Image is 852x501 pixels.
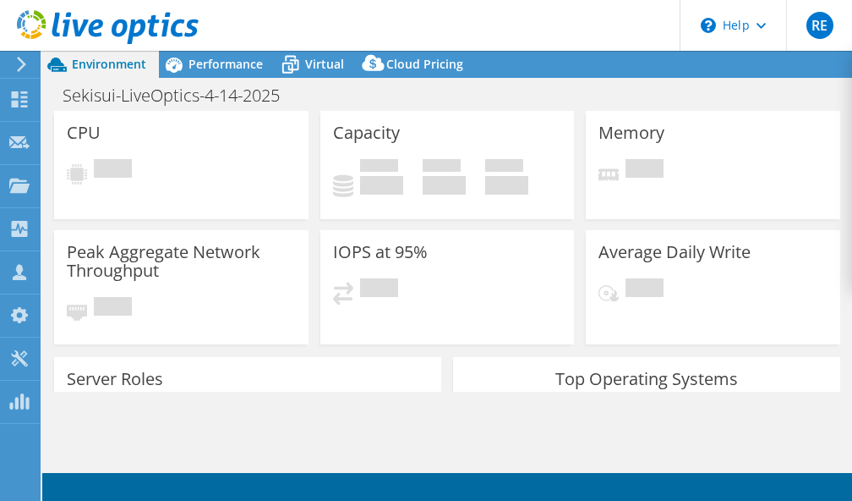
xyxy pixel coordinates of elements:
[67,370,163,388] h3: Server Roles
[94,297,132,320] span: Pending
[701,18,716,33] svg: \n
[423,176,466,195] h4: 0 GiB
[55,86,306,105] h1: Sekisui-LiveOptics-4-14-2025
[806,12,833,39] span: RE
[333,124,400,142] h3: Capacity
[94,159,132,182] span: Pending
[466,370,827,388] h3: Top Operating Systems
[625,159,664,182] span: Pending
[72,56,146,72] span: Environment
[423,159,461,176] span: Free
[67,243,296,280] h3: Peak Aggregate Network Throughput
[360,159,398,176] span: Used
[598,124,664,142] h3: Memory
[485,176,528,195] h4: 0 GiB
[360,278,398,301] span: Pending
[305,56,344,72] span: Virtual
[67,124,101,142] h3: CPU
[188,56,263,72] span: Performance
[333,243,428,262] h3: IOPS at 95%
[625,278,664,301] span: Pending
[598,243,751,262] h3: Average Daily Write
[386,56,463,72] span: Cloud Pricing
[360,176,403,195] h4: 0 GiB
[485,159,523,176] span: Total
